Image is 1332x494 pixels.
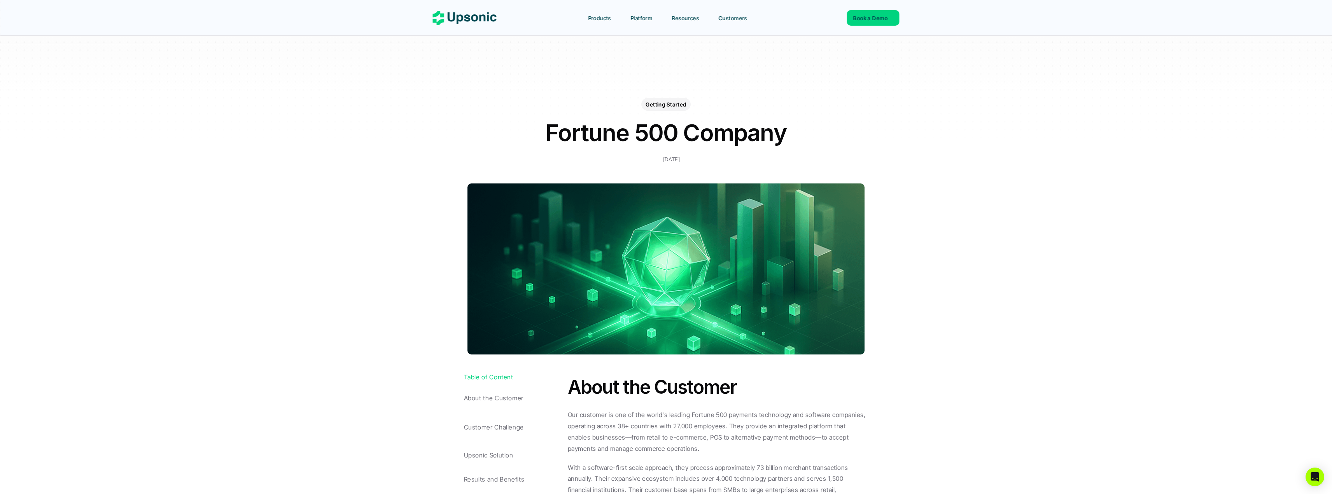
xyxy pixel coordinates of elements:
p: Customers [719,14,747,22]
a: Upsonic Solution [464,443,564,470]
p: Products [588,14,611,22]
p: Customer Challenge [464,424,564,431]
p: Our customer is one of the world's leading Fortune 500 payments technology and software companies... [568,409,868,454]
a: Customer Challenge [464,417,564,440]
a: Results and Benefits [464,473,564,487]
a: Table of Content [464,374,564,381]
a: About the Customer [464,384,564,414]
p: Platform [630,14,652,22]
p: Resources [672,14,699,22]
h2: About the Customer [568,374,868,400]
div: Open Intercom Messenger [1306,468,1324,486]
p: Upsonic Solution [464,452,564,459]
p: About the Customer [464,395,564,402]
p: Getting Started [646,100,686,108]
p: Results and Benefits [464,476,564,483]
a: Products [583,11,624,25]
p: [DATE] [663,154,680,164]
h1: Fortune 500 Company [511,119,822,147]
p: Book a Demo [853,14,888,22]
